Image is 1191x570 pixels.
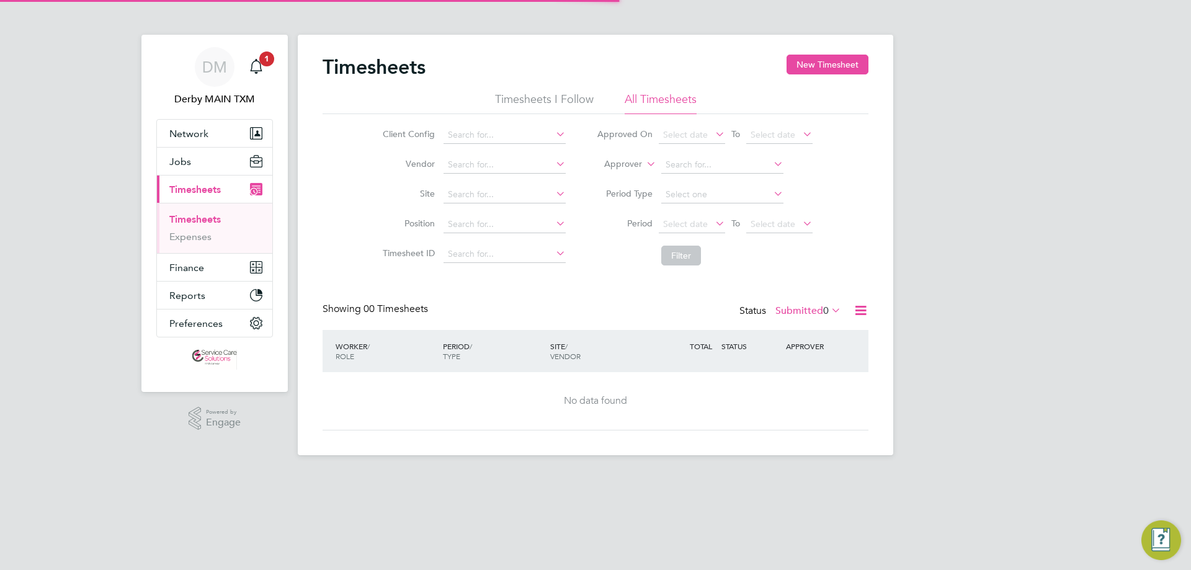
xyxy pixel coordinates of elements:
span: Derby MAIN TXM [156,92,273,107]
input: Search for... [444,127,566,144]
input: Search for... [444,186,566,203]
span: ROLE [336,351,354,361]
span: Preferences [169,318,223,329]
span: TOTAL [690,341,712,351]
label: Approver [586,158,642,171]
li: Timesheets I Follow [495,92,594,114]
button: Filter [661,246,701,265]
span: TYPE [443,351,460,361]
input: Search for... [661,156,783,174]
span: Select date [663,218,708,229]
span: VENDOR [550,351,581,361]
label: Client Config [379,128,435,140]
a: Timesheets [169,213,221,225]
span: DM [202,59,227,75]
span: Reports [169,290,205,301]
span: Select date [663,129,708,140]
label: Position [379,218,435,229]
span: / [470,341,472,351]
a: DMDerby MAIN TXM [156,47,273,107]
span: To [728,126,744,142]
div: PERIOD [440,335,547,367]
button: Preferences [157,309,272,337]
label: Timesheet ID [379,247,435,259]
div: WORKER [332,335,440,367]
span: Select date [751,218,795,229]
button: Timesheets [157,176,272,203]
div: SITE [547,335,654,367]
div: APPROVER [783,335,847,357]
span: / [565,341,568,351]
label: Approved On [597,128,653,140]
div: Timesheets [157,203,272,253]
div: No data found [335,394,856,407]
span: Timesheets [169,184,221,195]
button: Engage Resource Center [1141,520,1181,560]
button: Network [157,120,272,147]
label: Submitted [775,305,841,317]
h2: Timesheets [323,55,426,79]
label: Period [597,218,653,229]
span: Select date [751,129,795,140]
input: Search for... [444,246,566,263]
button: Reports [157,282,272,309]
li: All Timesheets [625,92,697,114]
div: STATUS [718,335,783,357]
button: Finance [157,254,272,281]
span: To [728,215,744,231]
label: Vendor [379,158,435,169]
span: 00 Timesheets [364,303,428,315]
a: 1 [244,47,269,87]
span: / [367,341,370,351]
span: Jobs [169,156,191,167]
span: Finance [169,262,204,274]
a: Powered byEngage [189,407,241,430]
span: Network [169,128,208,140]
input: Search for... [444,216,566,233]
img: txmhealthcare-logo-retina.png [192,350,237,370]
span: Engage [206,417,241,428]
label: Site [379,188,435,199]
input: Search for... [444,156,566,174]
span: 0 [823,305,829,317]
nav: Main navigation [141,35,288,392]
div: Showing [323,303,430,316]
a: Go to home page [156,350,273,370]
label: Period Type [597,188,653,199]
button: Jobs [157,148,272,175]
div: Status [739,303,844,320]
span: Powered by [206,407,241,417]
span: 1 [259,51,274,66]
button: New Timesheet [787,55,868,74]
a: Expenses [169,231,212,243]
input: Select one [661,186,783,203]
